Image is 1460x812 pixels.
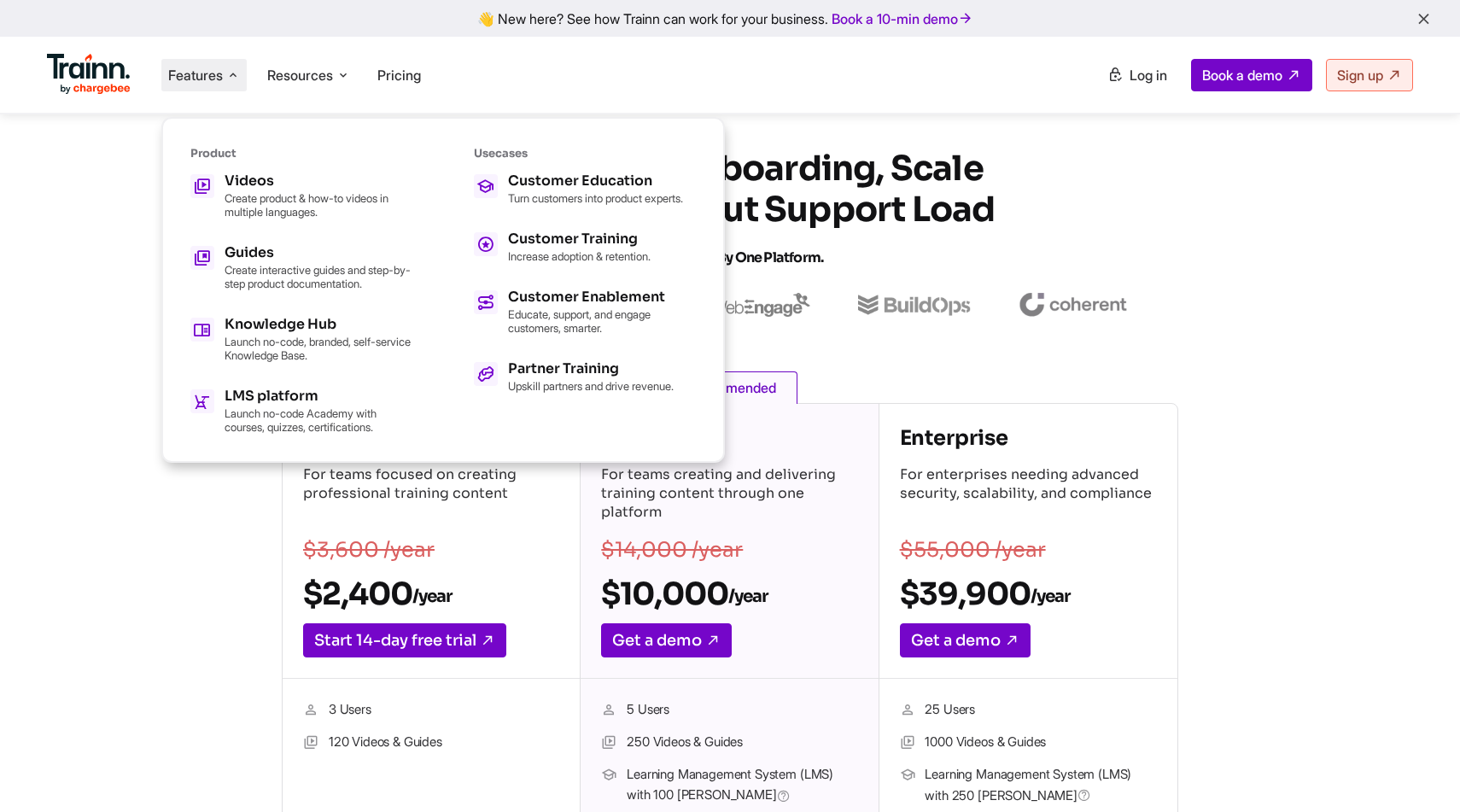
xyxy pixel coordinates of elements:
div: Customer Education [508,174,683,188]
li: 25 Users [900,699,1157,721]
span: Learning Management System (LMS) with 250 [PERSON_NAME] [925,764,1156,806]
span: Learning Management System (LMS) with 100 [PERSON_NAME] [627,764,857,807]
span: Log in [1130,67,1167,84]
span: Features [168,66,223,85]
a: Sign up [1326,59,1413,91]
div: Knowledge Hub [225,318,412,331]
li: 120 Videos & Guides [303,732,559,754]
a: Pricing [377,67,421,84]
p: Launch no-code Academy with courses, quizzes, certifications. [225,406,412,434]
span: Resources [267,66,333,85]
img: coherent logo [1019,293,1127,317]
p: For enterprises needing advanced security, scalability, and compliance [900,465,1157,525]
a: Customer Education Turn customers into product experts. [474,174,696,205]
img: buildops logo [858,295,970,316]
a: Get a demo [601,623,732,657]
iframe: Chat Widget [1375,730,1460,812]
a: Customer Enablement Educate, support, and engage customers, smarter. [474,290,696,335]
a: Log in [1097,60,1177,91]
a: Partner Training Upskill partners and drive revenue. [474,362,696,393]
div: Videos [225,174,412,188]
a: Book a 10-min demo [828,7,977,31]
a: Book a demo [1191,59,1312,91]
li: 5 Users [601,699,857,721]
img: Trainn Logo [47,54,131,95]
div: Guides [225,246,412,260]
div: Usecases [474,146,696,161]
div: Product [190,146,412,161]
a: LMS platform Launch no-code Academy with courses, quizzes, certifications. [190,389,412,434]
s: $55,000 /year [900,537,1046,563]
p: For teams creating and delivering training content through one platform [601,465,857,525]
sub: /year [412,586,452,607]
p: Upskill partners and drive revenue. [508,379,674,393]
div: LMS platform [225,389,412,403]
p: Educate, support, and engage customers, smarter. [508,307,696,335]
h4: Scale [601,424,857,452]
a: Videos Create product & how-to videos in multiple languages. [190,174,412,219]
span: Recommended [661,371,797,404]
li: 3 Users [303,699,559,721]
div: 👋 New here? See how Trainn can work for your business. [10,10,1450,26]
div: Partner Training [508,362,674,376]
s: $3,600 /year [303,537,435,563]
h1: Accelerate Onboarding, Scale Training, and Cut Support Load [423,149,1037,278]
a: Knowledge Hub Launch no-code, branded, self-service Knowledge Base. [190,318,412,362]
a: Get a demo [900,623,1031,657]
sub: /year [1031,586,1070,607]
a: Start 14-day free trial [303,623,506,657]
p: Launch no-code, branded, self-service Knowledge Base. [225,335,412,362]
p: For teams focused on creating professional training content [303,465,559,525]
h2: $39,900 [900,575,1157,613]
p: Create product & how-to videos in multiple languages. [225,191,412,219]
p: Create interactive guides and step-by-step product documentation. [225,263,412,290]
p: Increase adoption & retention. [508,249,651,263]
span: Sign up [1337,67,1383,84]
span: Book a demo [1202,67,1282,84]
h2: $10,000 [601,575,857,613]
img: webengage logo [711,293,810,317]
s: $14,000 /year [601,537,743,563]
h2: $2,400 [303,575,559,613]
h4: Enterprise [900,424,1157,452]
p: Turn customers into product experts. [508,191,683,205]
span: All Powered by One Platform. [637,248,824,266]
a: Guides Create interactive guides and step-by-step product documentation. [190,246,412,290]
li: 1000 Videos & Guides [900,732,1157,754]
div: Customer Training [508,232,651,246]
div: Customer Enablement [508,290,696,304]
sub: /year [728,586,768,607]
a: Customer Training Increase adoption & retention. [474,232,696,263]
li: 250 Videos & Guides [601,732,857,754]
